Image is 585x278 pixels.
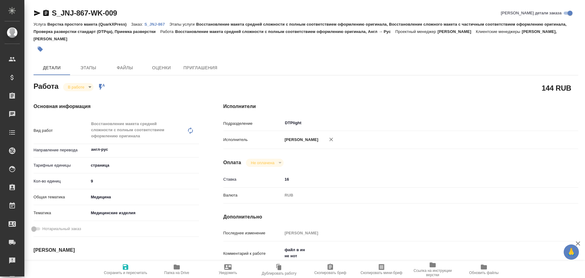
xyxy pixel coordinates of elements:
h4: Исполнители [223,103,578,110]
div: В работе [246,159,283,167]
p: Кол-во единиц [34,178,89,184]
h4: Дополнительно [223,213,578,221]
p: Проектный менеджер [395,29,438,34]
span: Дублировать работу [262,271,296,276]
span: Сохранить и пересчитать [104,271,147,275]
p: Восстановление макета средней сложности с полным соответствием оформлению оригинала, Восстановлен... [34,22,567,34]
button: Папка на Drive [151,261,202,278]
p: Последнее изменение [223,230,282,236]
div: RUB [282,190,549,200]
button: Скопировать ссылку [42,9,50,17]
h4: Оплата [223,159,241,166]
input: ✎ Введи что-нибудь [89,177,199,186]
p: Тарифные единицы [34,162,89,168]
div: В работе [63,83,94,91]
a: S_JNJ-867-WK-009 [52,9,117,17]
p: Этапы услуги [169,22,196,27]
p: S_JNJ-867 [144,22,169,27]
span: Скопировать мини-бриф [360,271,402,275]
input: ✎ Введи что-нибудь [282,175,549,184]
button: Ссылка на инструкции верстки [407,261,458,278]
span: Обновить файлы [469,271,499,275]
p: Подразделение [223,121,282,127]
input: Пустое поле [282,229,549,237]
span: Папка на Drive [164,271,189,275]
h4: [PERSON_NAME] [34,247,199,254]
p: Ставка [223,176,282,182]
h2: Работа [34,80,58,91]
button: Скопировать мини-бриф [356,261,407,278]
button: Добавить тэг [34,42,47,56]
span: Нотариальный заказ [42,226,81,232]
button: Скопировать ссылку для ЯМессенджера [34,9,41,17]
button: Не оплачена [249,160,276,165]
h2: 144 RUB [542,83,571,93]
p: Общая тематика [34,194,89,200]
p: Направление перевода [34,147,89,153]
span: 🙏 [566,246,576,258]
p: Верстка простого макета (QuarkXPress) [47,22,131,27]
button: Open [196,149,197,150]
div: Медицина [89,192,199,202]
span: Ссылка на инструкции верстки [411,269,455,277]
button: Обновить файлы [458,261,509,278]
div: Медицинские изделия [89,208,199,218]
button: Open [545,122,547,124]
textarea: файл в ин не нот [282,245,549,261]
div: страница [89,160,199,171]
button: Сохранить и пересчитать [100,261,151,278]
p: Комментарий к работе [223,251,282,257]
p: Тематика [34,210,89,216]
button: 🙏 [564,244,579,260]
button: Скопировать бриф [305,261,356,278]
span: Скопировать бриф [314,271,346,275]
span: Детали [37,64,66,72]
p: Заказ: [131,22,144,27]
span: Файлы [110,64,140,72]
span: Приглашения [183,64,218,72]
p: Исполнитель [223,137,282,143]
p: Работа [160,29,175,34]
h4: Основная информация [34,103,199,110]
button: Удалить исполнителя [324,133,338,146]
span: Оценки [147,64,176,72]
p: Услуга [34,22,47,27]
p: [PERSON_NAME] [438,29,476,34]
button: Уведомить [202,261,253,278]
button: Дублировать работу [253,261,305,278]
p: Клиентские менеджеры [476,29,522,34]
button: В работе [66,85,86,90]
span: [PERSON_NAME] детали заказа [501,10,562,16]
p: Восстановление макета средней сложности с полным соответствием оформлению оригинала, Англ → Рус [175,29,395,34]
p: Вид работ [34,128,89,134]
a: S_JNJ-867 [144,21,169,27]
p: Валюта [223,192,282,198]
span: Этапы [74,64,103,72]
p: [PERSON_NAME] [282,137,318,143]
span: Уведомить [219,271,237,275]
